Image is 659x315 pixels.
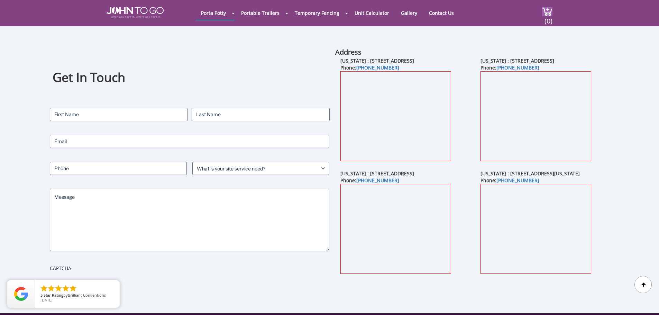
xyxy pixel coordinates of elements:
[40,293,43,298] span: 5
[542,7,552,16] img: cart a
[236,6,285,20] a: Portable Trailers
[544,11,552,26] span: (0)
[50,135,330,148] input: Email
[496,177,539,184] a: [PHONE_NUMBER]
[50,265,330,272] label: CAPTCHA
[53,69,327,86] h1: Get In Touch
[68,293,106,298] span: Brilliant Conventions
[396,6,422,20] a: Gallery
[480,170,580,177] b: [US_STATE] : [STREET_ADDRESS][US_STATE]
[424,6,459,20] a: Contact Us
[480,177,539,184] b: Phone:
[54,284,63,293] li: 
[40,297,53,303] span: [DATE]
[14,287,28,301] img: Review Rating
[335,47,361,57] b: Address
[480,57,554,64] b: [US_STATE] : [STREET_ADDRESS]
[47,284,55,293] li: 
[340,177,399,184] b: Phone:
[62,284,70,293] li: 
[50,162,187,175] input: Phone
[480,64,539,71] b: Phone:
[44,293,63,298] span: Star Rating
[340,57,414,64] b: [US_STATE] : [STREET_ADDRESS]
[349,6,394,20] a: Unit Calculator
[356,64,399,71] a: [PHONE_NUMBER]
[196,6,231,20] a: Porta Potty
[107,7,164,18] img: JOHN to go
[50,108,187,121] input: First Name
[40,284,48,293] li: 
[340,64,399,71] b: Phone:
[631,287,659,315] button: Live Chat
[356,177,399,184] a: [PHONE_NUMBER]
[290,6,345,20] a: Temporary Fencing
[340,170,414,177] b: [US_STATE] : [STREET_ADDRESS]
[192,108,329,121] input: Last Name
[40,293,114,298] span: by
[496,64,539,71] a: [PHONE_NUMBER]
[69,284,77,293] li: 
